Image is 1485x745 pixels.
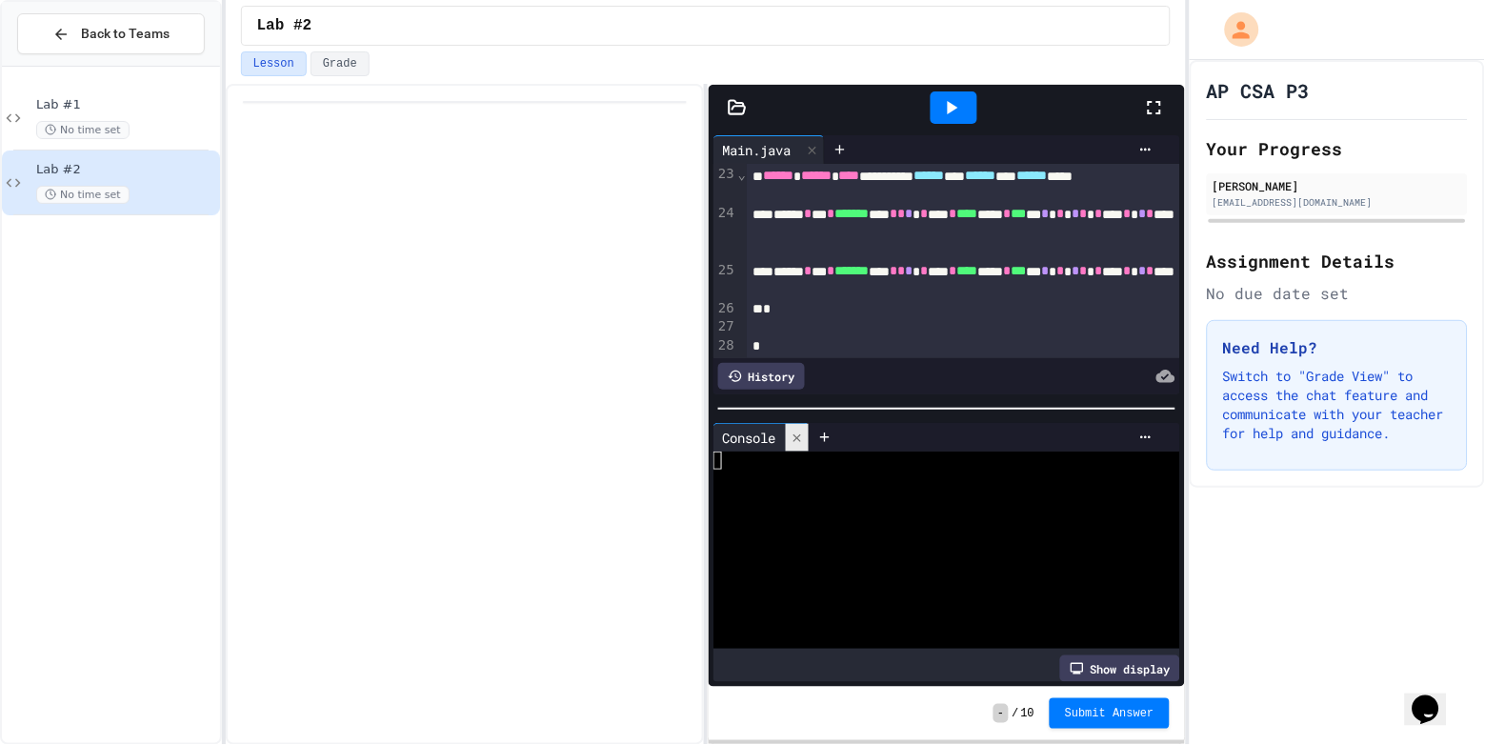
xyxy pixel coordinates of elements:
[1207,248,1468,274] h2: Assignment Details
[718,363,805,390] div: History
[1205,8,1264,51] div: My Account
[17,13,205,54] button: Back to Teams
[1060,655,1180,682] div: Show display
[713,261,737,299] div: 25
[1223,367,1452,443] p: Switch to "Grade View" to access the chat feature and communicate with your teacher for help and ...
[713,140,801,160] div: Main.java
[36,162,216,178] span: Lab #2
[81,24,170,44] span: Back to Teams
[737,167,747,182] span: Fold line
[713,428,786,448] div: Console
[241,51,307,76] button: Lesson
[1207,135,1468,162] h2: Your Progress
[713,423,810,452] div: Console
[1207,77,1310,104] h1: AP CSA P3
[36,121,130,139] span: No time set
[1213,195,1462,210] div: [EMAIL_ADDRESS][DOMAIN_NAME]
[713,204,737,261] div: 24
[993,704,1008,723] span: -
[257,14,312,37] span: Lab #2
[1013,706,1019,721] span: /
[36,186,130,204] span: No time set
[1213,177,1462,194] div: [PERSON_NAME]
[1021,706,1034,721] span: 10
[713,299,737,318] div: 26
[311,51,370,76] button: Grade
[1405,669,1466,726] iframe: chat widget
[713,336,737,355] div: 28
[1223,336,1452,359] h3: Need Help?
[713,165,737,203] div: 23
[1207,282,1468,305] div: No due date set
[1065,706,1154,721] span: Submit Answer
[713,135,825,164] div: Main.java
[36,97,216,113] span: Lab #1
[1050,698,1170,729] button: Submit Answer
[713,317,737,336] div: 27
